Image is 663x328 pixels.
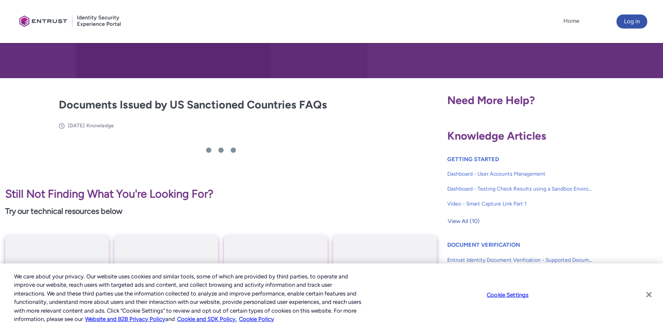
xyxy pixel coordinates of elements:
[447,156,499,162] a: GETTING STARTED
[447,196,593,211] a: Video - Smart Capture Link Part 1
[447,241,520,248] a: DOCUMENT VERIFICATION
[447,170,593,178] span: Dashboard - User Accounts Management
[447,200,593,208] span: Video - Smart Capture Link Part 1
[5,205,437,217] p: Try our technical resources below
[85,316,165,322] a: More information about our cookie policy., opens in a new tab
[448,215,480,228] span: View All (10)
[177,316,237,322] a: Cookie and SDK Policy.
[561,14,581,28] a: Home
[617,14,647,29] button: Log in
[447,129,546,142] span: Knowledge Articles
[14,272,365,324] div: We care about your privacy. Our website uses cookies and similar tools, some of which are provide...
[68,123,85,129] span: [DATE]
[447,181,593,196] a: Dashboard - Testing Check Results using a Sandbox Environment
[447,185,593,193] span: Dashboard - Testing Check Results using a Sandbox Environment
[447,94,535,107] span: Need More Help?
[447,214,480,228] button: View All (10)
[239,316,274,322] a: Cookie Policy
[447,252,593,267] a: Entrust Identity Document Verification - Supported Document type and size
[447,166,593,181] a: Dashboard - User Accounts Management
[59,97,383,113] h2: Documents Issued by US Sanctioned Countries FAQs
[86,122,114,130] li: Knowledge
[5,186,437,202] p: Still Not Finding What You're Looking For?
[639,285,659,304] button: Close
[480,286,535,304] button: Cookie Settings
[447,256,593,264] span: Entrust Identity Document Verification - Supported Document type and size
